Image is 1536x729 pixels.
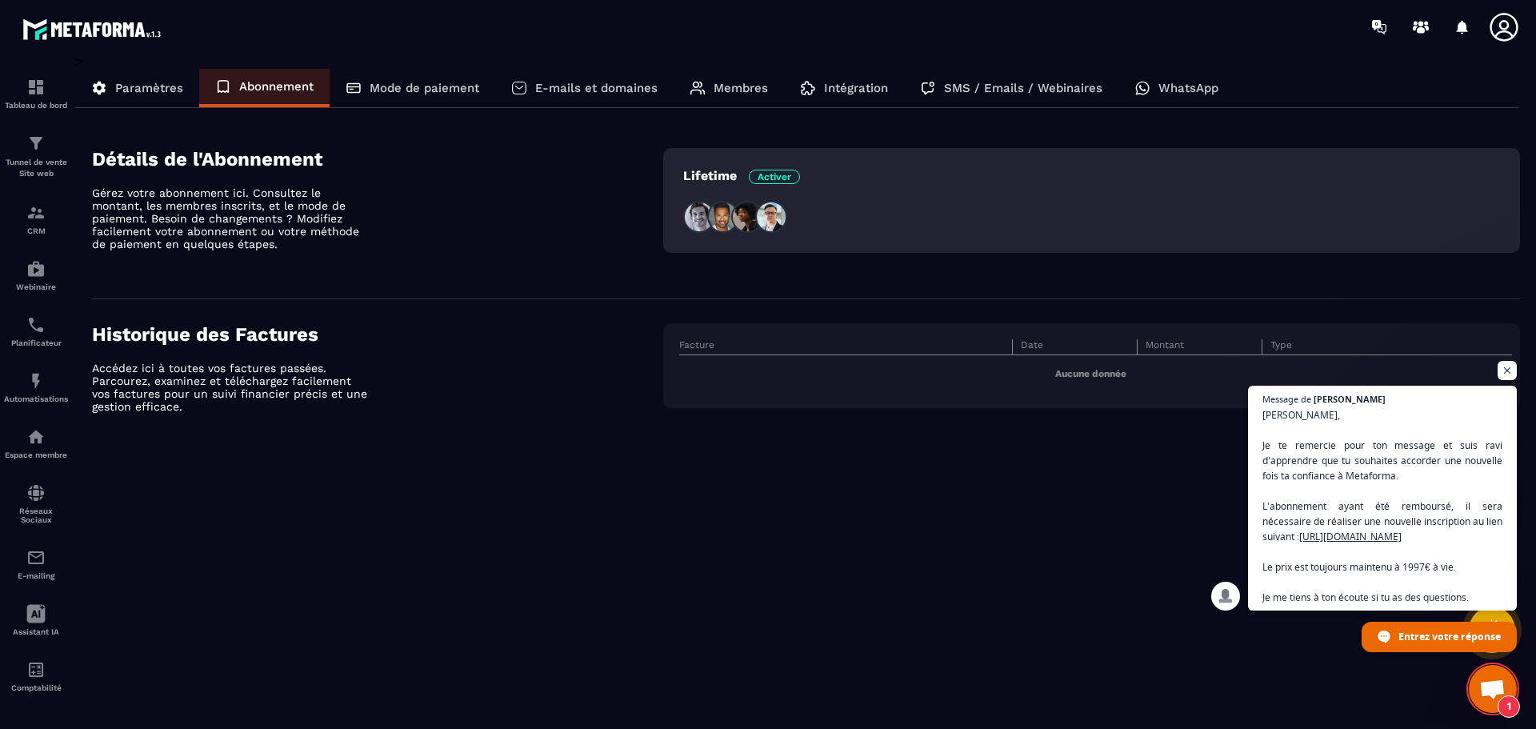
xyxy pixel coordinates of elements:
img: email [26,548,46,567]
h4: Détails de l'Abonnement [92,148,663,170]
span: [PERSON_NAME] [1314,395,1386,403]
a: schedulerschedulerPlanificateur [4,303,68,359]
p: Espace membre [4,451,68,459]
img: scheduler [26,315,46,334]
p: Webinaire [4,282,68,291]
p: Tunnel de vente Site web [4,157,68,179]
span: Entrez votre réponse [1398,623,1501,651]
p: Gérez votre abonnement ici. Consultez le montant, les membres inscrits, et le mode de paiement. B... [92,186,372,250]
img: automations [26,371,46,391]
p: Mode de paiement [370,81,479,95]
p: Planificateur [4,338,68,347]
img: formation [26,78,46,97]
th: Date [1012,339,1137,355]
img: social-network [26,483,46,503]
p: Assistant IA [4,627,68,636]
a: Assistant IA [4,592,68,648]
th: Facture [679,339,1012,355]
span: 1 [1498,695,1520,718]
p: Automatisations [4,395,68,403]
img: people3 [731,201,763,233]
a: accountantaccountantComptabilité [4,648,68,704]
img: logo [22,14,166,44]
p: Accédez ici à toutes vos factures passées. Parcourez, examinez et téléchargez facilement vos fact... [92,362,372,413]
a: social-networksocial-networkRéseaux Sociaux [4,471,68,536]
p: Intégration [824,81,888,95]
th: Montant [1138,339,1262,355]
img: accountant [26,660,46,679]
span: Message de [1262,395,1311,403]
p: WhatsApp [1158,81,1218,95]
p: Membres [714,81,768,95]
h4: Historique des Factures [92,323,663,346]
a: automationsautomationsAutomatisations [4,359,68,415]
p: E-mailing [4,571,68,580]
a: automationsautomationsWebinaire [4,247,68,303]
a: formationformationCRM [4,191,68,247]
p: Réseaux Sociaux [4,507,68,524]
a: formationformationTunnel de vente Site web [4,122,68,191]
img: people4 [755,201,787,233]
p: Tableau de bord [4,101,68,110]
p: Comptabilité [4,683,68,692]
img: automations [26,259,46,278]
p: Paramètres [115,81,183,95]
th: Type [1262,339,1512,355]
p: Abonnement [239,79,314,94]
p: CRM [4,226,68,235]
div: Ouvrir le chat [1469,665,1517,713]
img: formation [26,203,46,222]
img: people1 [683,201,715,233]
a: emailemailE-mailing [4,536,68,592]
td: Aucune donnée [679,355,1512,393]
div: > [75,54,1520,461]
p: Lifetime [683,168,800,183]
a: formationformationTableau de bord [4,66,68,122]
span: Activer [749,170,800,184]
p: E-mails et domaines [535,81,658,95]
img: automations [26,427,46,447]
img: formation [26,134,46,153]
span: [PERSON_NAME], Je te remercie pour ton message et suis ravi d'apprendre que tu souhaites accorder... [1262,407,1502,651]
p: SMS / Emails / Webinaires [944,81,1102,95]
a: automationsautomationsEspace membre [4,415,68,471]
img: people2 [707,201,739,233]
